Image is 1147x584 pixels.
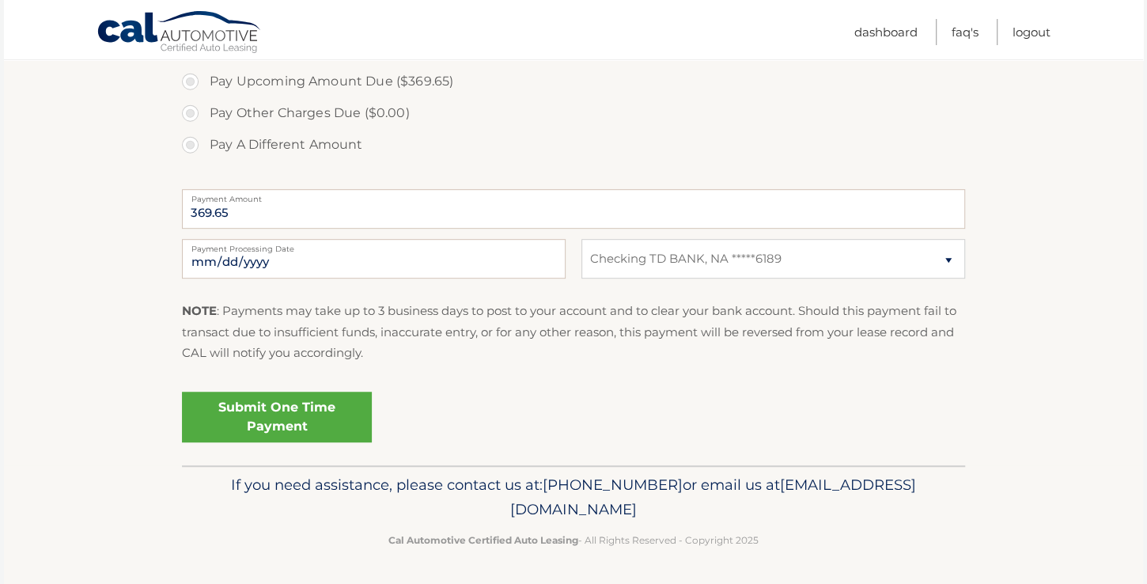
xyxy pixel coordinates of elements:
a: Submit One Time Payment [182,392,372,442]
label: Pay Other Charges Due ($0.00) [182,97,965,129]
p: - All Rights Reserved - Copyright 2025 [192,532,955,548]
input: Payment Date [182,239,566,279]
span: [PHONE_NUMBER] [543,476,683,494]
input: Payment Amount [182,189,965,229]
p: : Payments may take up to 3 business days to post to your account and to clear your bank account.... [182,301,965,363]
label: Payment Amount [182,189,965,202]
label: Payment Processing Date [182,239,566,252]
a: Logout [1013,19,1050,45]
p: If you need assistance, please contact us at: or email us at [192,472,955,523]
strong: Cal Automotive Certified Auto Leasing [388,534,578,546]
a: Dashboard [854,19,918,45]
a: Cal Automotive [97,10,263,56]
a: FAQ's [952,19,979,45]
label: Pay A Different Amount [182,129,965,161]
strong: NOTE [182,303,217,318]
label: Pay Upcoming Amount Due ($369.65) [182,66,965,97]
